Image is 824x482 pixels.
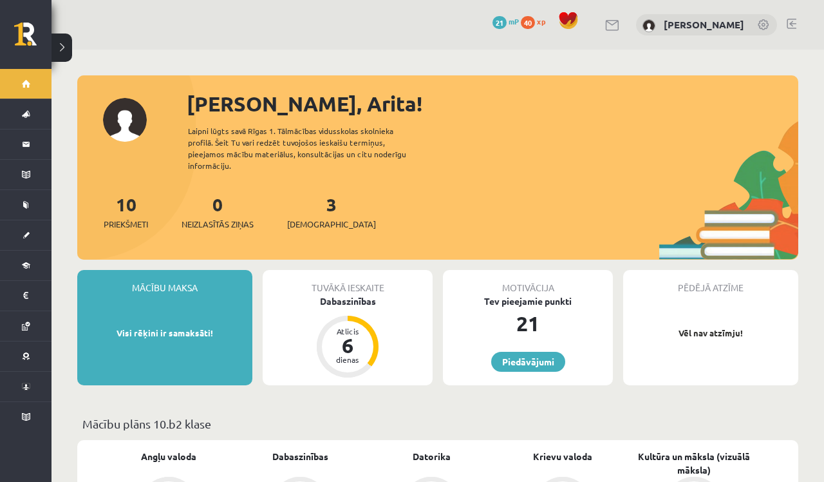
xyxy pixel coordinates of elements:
div: [PERSON_NAME], Arita! [187,88,798,119]
div: 6 [328,335,367,356]
a: 0Neizlasītās ziņas [182,193,254,231]
a: Krievu valoda [533,450,592,463]
a: Dabaszinības Atlicis 6 dienas [263,294,433,380]
span: Priekšmeti [104,218,148,231]
p: Visi rēķini ir samaksāti! [84,327,246,340]
p: Vēl nav atzīmju! [630,327,792,340]
p: Mācību plāns 10.b2 klase [82,415,793,432]
div: Motivācija [443,270,613,294]
a: 21 mP [492,16,519,26]
div: Laipni lūgts savā Rīgas 1. Tālmācības vidusskolas skolnieka profilā. Šeit Tu vari redzēt tuvojošo... [188,125,429,171]
span: xp [537,16,545,26]
div: dienas [328,356,367,363]
div: Tev pieejamie punkti [443,294,613,308]
div: 21 [443,308,613,339]
a: [PERSON_NAME] [664,18,744,31]
span: Neizlasītās ziņas [182,218,254,231]
div: Tuvākā ieskaite [263,270,433,294]
a: Kultūra un māksla (vizuālā māksla) [628,450,760,477]
span: mP [509,16,519,26]
span: 21 [492,16,507,29]
a: Angļu valoda [141,450,196,463]
div: Dabaszinības [263,294,433,308]
div: Mācību maksa [77,270,252,294]
a: 3[DEMOGRAPHIC_DATA] [287,193,376,231]
div: Pēdējā atzīme [623,270,798,294]
div: Atlicis [328,327,367,335]
a: Piedāvājumi [491,352,565,372]
span: 40 [521,16,535,29]
a: 40 xp [521,16,552,26]
a: Dabaszinības [272,450,328,463]
span: [DEMOGRAPHIC_DATA] [287,218,376,231]
a: 10Priekšmeti [104,193,148,231]
a: Datorika [413,450,451,463]
a: Rīgas 1. Tālmācības vidusskola [14,23,51,55]
img: Arita Lapteva [642,19,655,32]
